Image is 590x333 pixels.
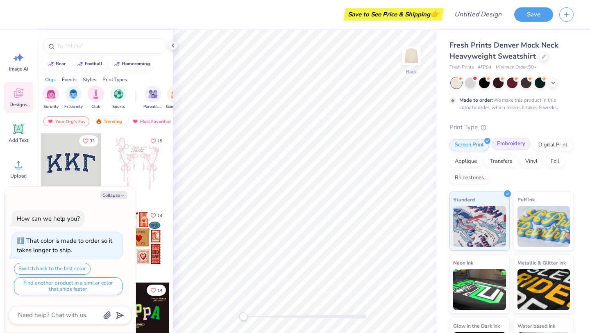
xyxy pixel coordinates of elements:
div: Digital Print [533,139,573,151]
div: Screen Print [449,139,489,151]
span: Game Day [166,104,185,110]
img: most_fav.gif [47,119,54,124]
span: Puff Ink [517,195,535,204]
div: bear [56,62,66,66]
img: Parent's Weekend Image [148,89,158,99]
span: Designs [9,101,27,108]
img: trend_line.gif [48,62,54,66]
img: Neon Ink [453,269,506,310]
span: Sorority [43,104,59,110]
img: Sports Image [114,89,123,99]
div: Transfers [485,155,517,168]
span: 👉 [430,9,439,19]
button: football [72,58,106,70]
span: 15 [157,139,162,143]
span: Fresh Prints [449,64,474,71]
button: Like [79,135,98,146]
img: Metallic & Glitter Ink [517,269,570,310]
button: Like [147,210,166,221]
span: Club [91,104,100,110]
div: Vinyl [520,155,543,168]
div: Most Favorited [128,116,175,126]
div: Applique [449,155,482,168]
img: Fraternity Image [69,89,78,99]
div: filter for Club [88,86,104,110]
div: filter for Game Day [166,86,185,110]
button: filter button [88,86,104,110]
span: Fresh Prints Denver Mock Neck Heavyweight Sweatshirt [449,40,558,61]
button: filter button [110,86,127,110]
span: Image AI [9,66,28,72]
input: Untitled Design [448,6,508,23]
img: most_fav.gif [132,119,138,124]
img: Club Image [91,89,100,99]
div: filter for Sports [110,86,127,110]
span: Upload [10,173,27,179]
button: Switch back to the last color [14,263,91,275]
span: Minimum Order: 50 + [496,64,537,71]
div: Styles [83,76,96,83]
div: filter for Sorority [43,86,59,110]
img: Sorority Image [46,89,56,99]
img: Game Day Image [171,89,180,99]
span: # FP94 [478,64,492,71]
button: filter button [64,86,83,110]
button: Like [147,135,166,146]
img: Puff Ink [517,206,570,247]
button: Find another product in a similar color that ships faster [14,277,123,295]
div: Back [406,68,417,75]
span: Fraternity [64,104,83,110]
img: Back [403,48,420,64]
div: filter for Parent's Weekend [143,86,162,110]
div: Orgs [45,76,56,83]
div: Foil [545,155,565,168]
span: Glow in the Dark Ink [453,322,500,330]
div: Embroidery [492,138,531,150]
span: Sports [112,104,125,110]
div: Save to See Price & Shipping [345,8,442,21]
div: Accessibility label [239,312,247,321]
div: homecoming [122,62,150,66]
button: bear [43,58,69,70]
img: trend_line.gif [113,62,120,66]
span: Standard [453,195,475,204]
img: Standard [453,206,506,247]
div: Events [62,76,77,83]
span: 14 [157,214,162,218]
button: filter button [143,86,162,110]
div: We make this product in this color to order, which means it takes 8 weeks. [459,96,560,111]
span: 33 [90,139,95,143]
button: filter button [43,86,59,110]
div: That color is made to order so it takes longer to ship. [17,237,112,254]
div: How can we help you? [17,214,80,223]
button: Collapse [100,191,127,199]
span: Metallic & Glitter Ink [517,258,566,267]
div: filter for Fraternity [64,86,83,110]
div: Print Type [449,123,574,132]
input: Try "Alpha" [57,42,161,50]
button: filter button [166,86,185,110]
span: 14 [157,288,162,292]
div: Print Types [102,76,127,83]
div: Your Org's Fav [43,116,89,126]
span: Water based Ink [517,322,555,330]
div: Trending [92,116,126,126]
span: Add Text [9,137,28,144]
div: football [85,62,102,66]
strong: Made to order: [459,97,493,103]
button: Save [514,7,553,22]
span: Neon Ink [453,258,473,267]
button: Like [147,285,166,296]
img: trending.gif [95,119,102,124]
button: homecoming [109,58,154,70]
div: Rhinestones [449,172,489,184]
img: trend_line.gif [77,62,83,66]
span: Parent's Weekend [143,104,162,110]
